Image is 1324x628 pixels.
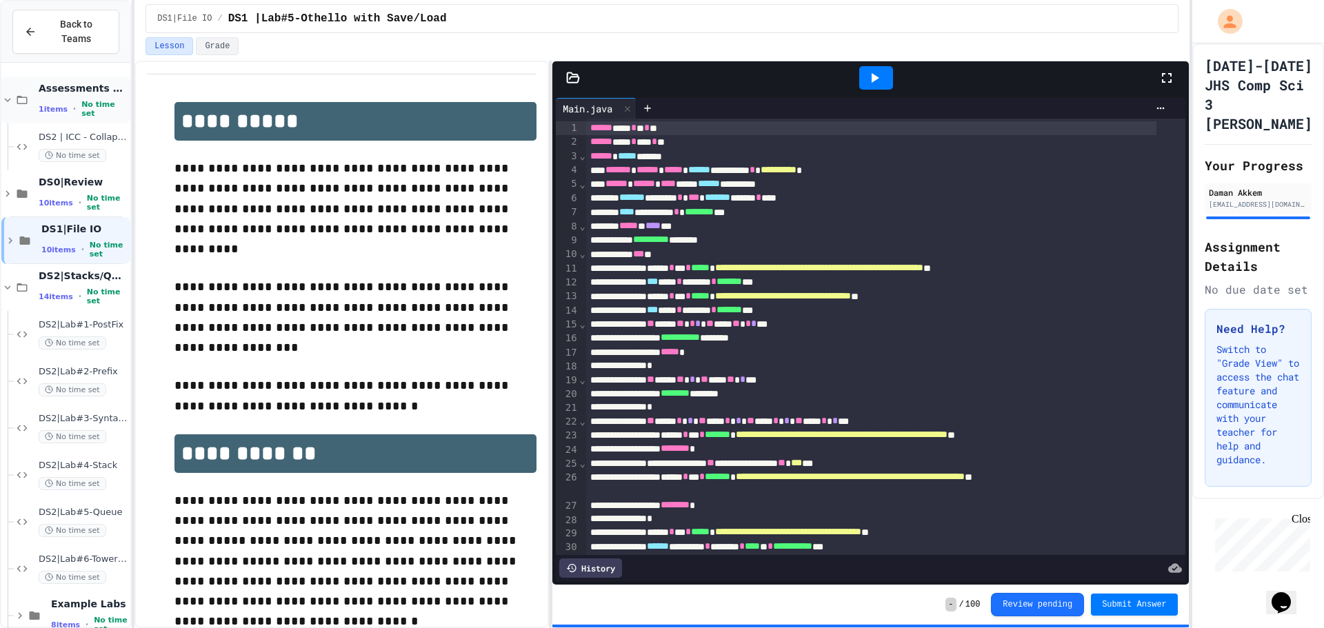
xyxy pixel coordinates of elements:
[1209,199,1307,210] div: [EMAIL_ADDRESS][DOMAIN_NAME]
[39,292,73,301] span: 14 items
[556,318,579,332] div: 15
[556,360,579,374] div: 18
[39,176,128,188] span: DS0|Review
[579,179,586,190] span: Fold line
[556,163,579,177] div: 4
[965,599,981,610] span: 100
[39,554,128,565] span: DS2|Lab#6-Tower of [GEOGRAPHIC_DATA](Extra Credit)
[556,499,579,513] div: 27
[81,100,128,118] span: No time set
[1203,6,1246,37] div: My Account
[556,220,579,234] div: 8
[556,101,619,116] div: Main.java
[559,558,622,578] div: History
[556,471,579,499] div: 26
[556,290,579,303] div: 13
[196,37,239,55] button: Grade
[579,416,586,427] span: Fold line
[39,319,128,331] span: DS2|Lab#1-PostFix
[556,150,579,163] div: 3
[959,599,964,610] span: /
[45,17,108,46] span: Back to Teams
[556,205,579,219] div: 7
[556,346,579,360] div: 17
[991,593,1084,616] button: Review pending
[90,241,128,259] span: No time set
[39,507,128,518] span: DS2|Lab#5-Queue
[1209,186,1307,199] div: Daman Akkem
[81,244,84,255] span: •
[217,13,222,24] span: /
[579,374,586,385] span: Fold line
[1091,594,1178,616] button: Submit Answer
[556,514,579,527] div: 28
[39,366,128,378] span: DS2|Lab#2-Prefix
[556,192,579,205] div: 6
[579,221,586,232] span: Fold line
[6,6,95,88] div: Chat with us now!Close
[556,443,579,457] div: 24
[157,13,212,24] span: DS1|File IO
[1205,156,1312,175] h2: Your Progress
[39,105,68,114] span: 1 items
[41,245,76,254] span: 10 items
[1216,343,1300,467] p: Switch to "Grade View" to access the chat feature and communicate with your teacher for help and ...
[556,98,636,119] div: Main.java
[51,598,128,610] span: Example Labs
[39,149,106,162] span: No time set
[39,336,106,350] span: No time set
[579,318,586,330] span: Fold line
[556,262,579,276] div: 11
[87,287,128,305] span: No time set
[556,304,579,318] div: 14
[1266,573,1310,614] iframe: chat widget
[556,540,579,554] div: 30
[556,276,579,290] div: 12
[556,374,579,387] div: 19
[556,332,579,345] div: 16
[39,460,128,472] span: DS2|Lab#4-Stack
[556,457,579,471] div: 25
[556,135,579,149] div: 2
[39,413,128,425] span: DS2|Lab#3-Syntax Checker
[945,598,956,611] span: -
[579,150,586,161] span: Fold line
[556,121,579,135] div: 1
[39,430,106,443] span: No time set
[1216,321,1300,337] h3: Need Help?
[87,194,128,212] span: No time set
[556,415,579,429] div: 22
[39,383,106,396] span: No time set
[39,571,106,584] span: No time set
[79,291,81,302] span: •
[12,10,119,54] button: Back to Teams
[1205,237,1312,276] h2: Assignment Details
[79,197,81,208] span: •
[39,82,128,94] span: Assessments Labs [DATE] - [DATE]
[579,458,586,469] span: Fold line
[73,103,76,114] span: •
[556,177,579,191] div: 5
[1102,599,1167,610] span: Submit Answer
[39,477,106,490] span: No time set
[39,524,106,537] span: No time set
[556,555,579,569] div: 31
[1205,56,1312,133] h1: [DATE]-[DATE] JHS Comp Sci 3 [PERSON_NAME]
[39,270,128,282] span: DS2|Stacks/Queues
[39,132,128,143] span: DS2 | ICC - Collapse Stack
[228,10,447,27] span: DS1 |Lab#5-Othello with Save/Load
[556,234,579,247] div: 9
[556,527,579,540] div: 29
[1205,281,1312,298] div: No due date set
[41,223,128,235] span: DS1|File IO
[556,247,579,261] div: 10
[1210,513,1310,571] iframe: chat widget
[556,387,579,401] div: 20
[146,37,193,55] button: Lesson
[39,199,73,207] span: 10 items
[579,248,586,259] span: Fold line
[556,401,579,415] div: 21
[556,429,579,443] div: 23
